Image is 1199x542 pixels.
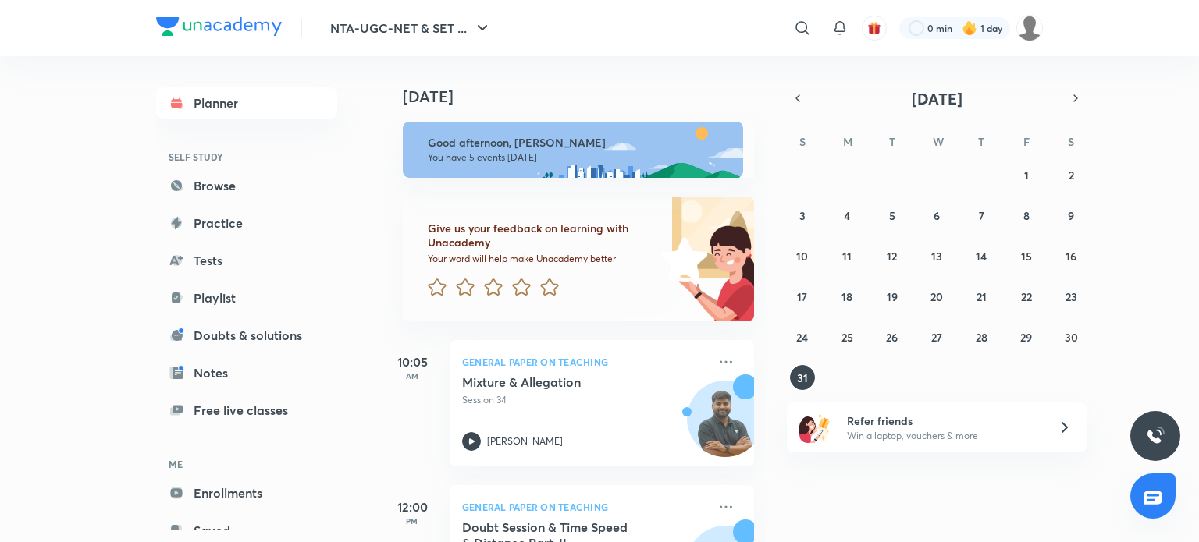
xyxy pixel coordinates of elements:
button: August 20, 2025 [924,284,949,309]
a: Free live classes [156,395,337,426]
button: [DATE] [809,87,1065,109]
abbr: Monday [843,134,852,149]
abbr: August 19, 2025 [887,289,898,304]
abbr: August 16, 2025 [1066,249,1076,264]
p: Win a laptop, vouchers & more [847,429,1039,443]
p: Session 34 [462,393,707,407]
abbr: August 12, 2025 [887,249,897,264]
abbr: August 5, 2025 [889,208,895,223]
button: August 24, 2025 [790,324,815,349]
button: August 7, 2025 [969,203,994,228]
button: August 23, 2025 [1058,284,1083,309]
button: August 11, 2025 [834,243,859,268]
h6: Give us your feedback on learning with Unacademy [428,221,656,250]
abbr: August 23, 2025 [1066,289,1077,304]
abbr: August 15, 2025 [1021,249,1032,264]
a: Playlist [156,282,337,314]
h6: ME [156,451,337,477]
p: Your word will help make Unacademy better [428,253,656,265]
abbr: August 10, 2025 [796,249,808,264]
h6: Refer friends [847,413,1039,429]
abbr: August 11, 2025 [842,249,852,264]
button: August 14, 2025 [969,243,994,268]
button: August 26, 2025 [880,324,905,349]
abbr: August 8, 2025 [1023,208,1030,223]
p: PM [381,516,443,526]
img: Company Logo [156,17,282,36]
abbr: Sunday [799,134,806,149]
a: Browse [156,170,337,201]
button: August 21, 2025 [969,284,994,309]
img: feedback_image [608,197,754,321]
h5: 10:05 [381,352,443,371]
h5: Mixture & Allegation [462,374,656,390]
button: August 31, 2025 [790,365,815,390]
img: Vinayak Rana [1016,15,1043,41]
a: Enrollments [156,477,337,508]
button: August 5, 2025 [880,203,905,228]
button: August 9, 2025 [1058,203,1083,228]
img: afternoon [403,122,743,178]
abbr: August 1, 2025 [1024,168,1029,182]
a: Company Logo [156,17,282,40]
h4: [DATE] [403,87,770,106]
abbr: Friday [1023,134,1030,149]
a: Notes [156,357,337,388]
img: avatar [867,21,881,35]
abbr: August 13, 2025 [931,249,942,264]
abbr: August 29, 2025 [1020,330,1032,345]
img: ttu [1146,427,1165,445]
abbr: August 30, 2025 [1065,330,1078,345]
button: August 16, 2025 [1058,243,1083,268]
button: August 2, 2025 [1058,162,1083,187]
p: General Paper on Teaching [462,352,707,371]
abbr: August 31, 2025 [797,370,808,385]
abbr: August 9, 2025 [1068,208,1074,223]
button: avatar [862,16,887,41]
span: [DATE] [912,88,962,109]
button: August 29, 2025 [1014,324,1039,349]
button: August 3, 2025 [790,203,815,228]
h6: Good afternoon, [PERSON_NAME] [428,136,729,150]
p: AM [381,371,443,381]
abbr: August 26, 2025 [886,330,898,345]
abbr: August 3, 2025 [799,208,806,223]
abbr: August 21, 2025 [977,289,987,304]
abbr: August 17, 2025 [797,289,807,304]
a: Tests [156,245,337,276]
img: streak [962,20,977,36]
button: August 6, 2025 [924,203,949,228]
button: August 15, 2025 [1014,243,1039,268]
button: August 13, 2025 [924,243,949,268]
abbr: August 22, 2025 [1021,289,1032,304]
p: [PERSON_NAME] [487,434,563,448]
button: August 30, 2025 [1058,324,1083,349]
h5: 12:00 [381,498,443,516]
button: August 4, 2025 [834,203,859,228]
img: Avatar [688,389,763,464]
abbr: August 2, 2025 [1069,168,1074,182]
abbr: August 4, 2025 [844,208,850,223]
p: You have 5 events [DATE] [428,151,729,164]
button: August 18, 2025 [834,284,859,309]
abbr: Saturday [1068,134,1074,149]
abbr: August 27, 2025 [931,330,942,345]
button: August 22, 2025 [1014,284,1039,309]
img: referral [799,412,831,443]
button: August 8, 2025 [1014,203,1039,228]
button: August 10, 2025 [790,243,815,268]
button: August 1, 2025 [1014,162,1039,187]
abbr: August 24, 2025 [796,330,808,345]
a: Practice [156,207,337,239]
button: August 28, 2025 [969,324,994,349]
a: Doubts & solutions [156,320,337,351]
button: August 25, 2025 [834,324,859,349]
abbr: August 28, 2025 [976,330,987,345]
abbr: August 20, 2025 [930,289,943,304]
abbr: Wednesday [933,134,944,149]
p: General Paper on Teaching [462,498,707,516]
button: NTA-UGC-NET & SET ... [321,12,501,44]
abbr: August 7, 2025 [979,208,984,223]
abbr: August 14, 2025 [976,249,987,264]
abbr: Tuesday [889,134,895,149]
